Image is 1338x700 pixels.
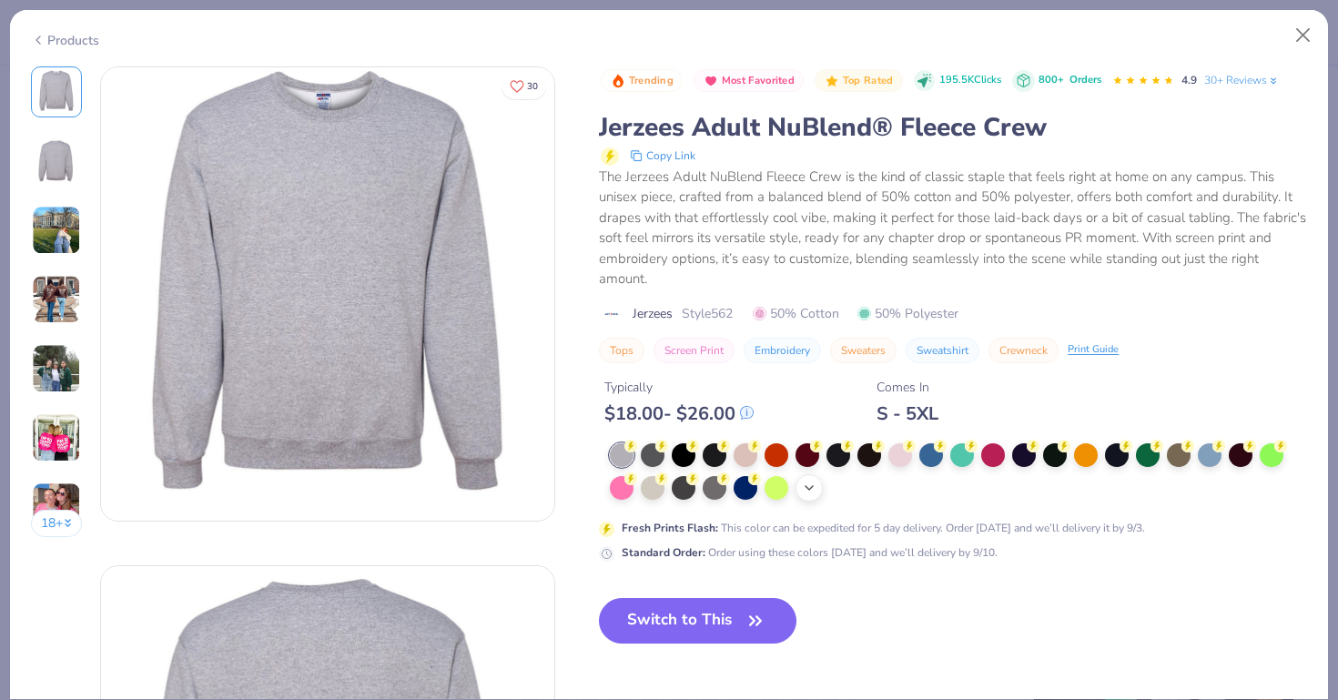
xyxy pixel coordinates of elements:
[843,76,894,86] span: Top Rated
[629,76,674,86] span: Trending
[502,73,546,99] button: Like
[939,73,1001,88] span: 195.5K Clicks
[604,402,754,425] div: $ 18.00 - $ 26.00
[32,344,81,393] img: User generated content
[32,413,81,462] img: User generated content
[101,67,554,521] img: Front
[599,167,1307,289] div: The Jerzees Adult NuBlend Fleece Crew is the kind of classic staple that feels right at home on a...
[622,520,1145,536] div: This color can be expedited for 5 day delivery. Order [DATE] and we’ll delivery it by 9/3.
[988,338,1059,363] button: Crewneck
[32,206,81,255] img: User generated content
[825,74,839,88] img: Top Rated sort
[611,74,625,88] img: Trending sort
[31,31,99,50] div: Products
[633,304,673,323] span: Jerzees
[1181,73,1197,87] span: 4.9
[654,338,735,363] button: Screen Print
[753,304,839,323] span: 50% Cotton
[624,145,701,167] button: copy to clipboard
[1204,72,1280,88] a: 30+ Reviews
[622,544,998,561] div: Order using these colors [DATE] and we’ll delivery by 9/10.
[744,338,821,363] button: Embroidery
[622,545,705,560] strong: Standard Order :
[722,76,795,86] span: Most Favorited
[622,521,718,535] strong: Fresh Prints Flash :
[601,69,683,93] button: Badge Button
[35,139,78,183] img: Back
[877,402,938,425] div: S - 5XL
[599,110,1307,145] div: Jerzees Adult NuBlend® Fleece Crew
[682,304,733,323] span: Style 562
[1068,342,1119,358] div: Print Guide
[1286,18,1321,53] button: Close
[1112,66,1174,96] div: 4.9 Stars
[815,69,902,93] button: Badge Button
[604,378,754,397] div: Typically
[599,338,644,363] button: Tops
[857,304,958,323] span: 50% Polyester
[31,510,83,537] button: 18+
[527,82,538,91] span: 30
[704,74,718,88] img: Most Favorited sort
[906,338,979,363] button: Sweatshirt
[694,69,804,93] button: Badge Button
[877,378,938,397] div: Comes In
[32,275,81,324] img: User generated content
[599,598,796,644] button: Switch to This
[830,338,897,363] button: Sweaters
[599,307,623,321] img: brand logo
[35,70,78,114] img: Front
[1039,73,1101,88] div: 800+
[1069,73,1101,86] span: Orders
[32,482,81,532] img: User generated content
